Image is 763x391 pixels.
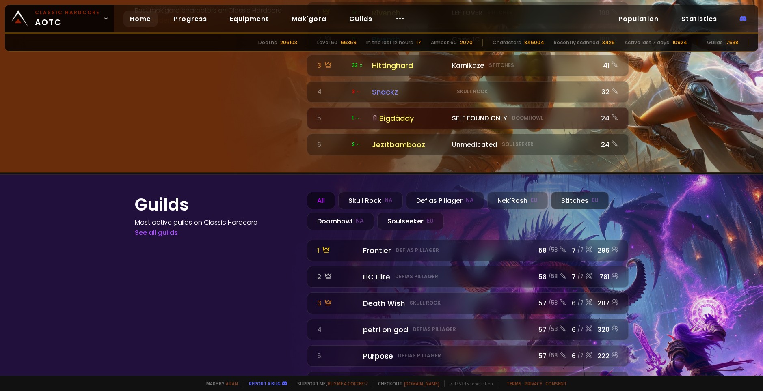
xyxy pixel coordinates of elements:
[317,60,347,71] div: 3
[226,380,238,387] a: a fan
[123,11,158,27] a: Home
[280,39,297,46] div: 206103
[444,380,493,387] span: v. d752d5 - production
[317,113,347,123] div: 5
[343,11,379,27] a: Guilds
[592,196,599,204] small: EU
[452,60,592,71] div: Kamikaze
[35,9,100,28] span: AOTC
[554,39,599,46] div: Recently scanned
[597,140,618,150] div: 24
[489,62,514,69] small: Stitches
[726,39,738,46] div: 7538
[135,192,297,217] h1: Guilds
[431,39,457,46] div: Almost 60
[285,11,333,27] a: Mak'gora
[372,60,447,71] div: Hittinghard
[377,213,444,230] div: Soulseeker
[307,292,629,314] a: 3 Death WishSkull Rock57 /586/7207
[427,217,434,225] small: EU
[531,196,538,204] small: EU
[416,39,421,46] div: 17
[307,55,629,76] a: 3 32 HittinghardKamikazeStitches41
[317,140,347,150] div: 6
[372,86,447,97] div: Snackz
[385,196,393,204] small: NA
[338,192,403,209] div: Skull Rock
[35,9,100,16] small: Classic Hardcore
[249,380,281,387] a: Report a bug
[366,39,413,46] div: In the last 12 hours
[545,380,567,387] a: Consent
[612,11,665,27] a: Population
[457,88,488,95] small: Skull Rock
[307,134,629,155] a: 6 2JezítbamboozUnmedicatedSoulseeker24
[135,228,178,237] a: See all guilds
[506,380,521,387] a: Terms
[356,217,364,225] small: NA
[317,39,337,46] div: Level 60
[452,140,592,150] div: Unmedicated
[307,192,335,209] div: All
[317,87,347,97] div: 4
[201,380,238,387] span: Made by
[672,39,687,46] div: 10924
[512,114,543,122] small: Doomhowl
[372,113,447,124] div: Bigdåddy
[352,141,361,148] span: 2
[597,113,618,123] div: 24
[452,113,592,123] div: SELF FOUND ONLY
[625,39,669,46] div: Active last 7 days
[292,380,368,387] span: Support me,
[307,319,629,340] a: 4 petri on godDefias Pillager57 /586/7320
[373,380,439,387] span: Checkout
[406,192,484,209] div: Defias Pillager
[524,39,544,46] div: 846004
[525,380,542,387] a: Privacy
[352,114,359,122] span: 1
[707,39,723,46] div: Guilds
[5,5,114,32] a: Classic HardcoreAOTC
[135,217,297,228] h4: Most active guilds on Classic Hardcore
[675,11,724,27] a: Statistics
[460,39,473,46] div: 2070
[551,192,609,209] div: Stitches
[307,107,629,129] a: 5 1BigdåddySELF FOUND ONLYDoomhowl24
[167,11,214,27] a: Progress
[602,39,615,46] div: 3426
[223,11,275,27] a: Equipment
[493,39,521,46] div: Characters
[258,39,277,46] div: Deaths
[307,240,629,261] a: 1 FrontierDefias Pillager58 /587/7296
[597,87,618,97] div: 32
[307,213,374,230] div: Doomhowl
[466,196,474,204] small: NA
[404,380,439,387] a: [DOMAIN_NAME]
[597,60,618,71] div: 41
[307,345,629,367] a: 5 PurposeDefias Pillager57 /586/7222
[372,139,447,150] div: Jezítbambooz
[341,39,357,46] div: 66359
[352,62,363,69] span: 32
[328,380,368,387] a: Buy me a coffee
[502,141,534,148] small: Soulseeker
[307,266,629,288] a: 2 HC EliteDefias Pillager58 /587/7781
[487,192,548,209] div: Nek'Rosh
[307,2,629,24] a: 1 18 RîvenchLEFTOVERStitches100
[307,81,629,103] a: 4 3 SnackzSkull Rock32
[352,88,361,95] span: 3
